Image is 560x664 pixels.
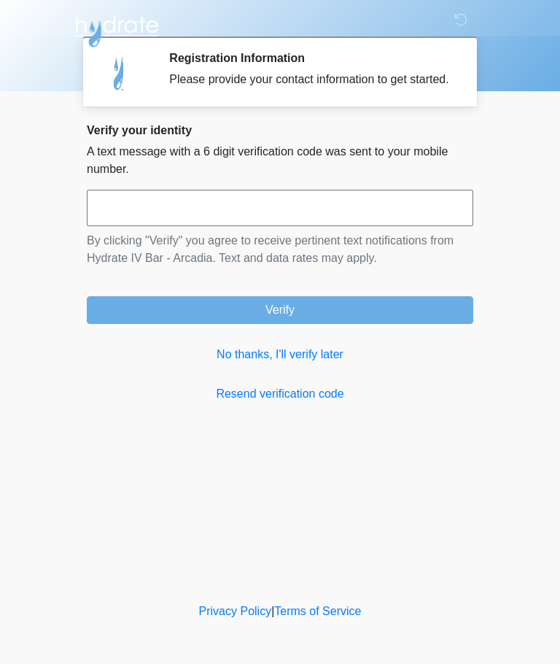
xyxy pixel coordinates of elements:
div: Please provide your contact information to get started. [169,71,451,88]
a: Terms of Service [274,605,361,617]
p: A text message with a 6 digit verification code was sent to your mobile number. [87,143,473,178]
p: By clicking "Verify" you agree to receive pertinent text notifications from Hydrate IV Bar - Arca... [87,232,473,267]
button: Verify [87,296,473,324]
a: Privacy Policy [199,605,272,617]
img: Hydrate IV Bar - Arcadia Logo [72,11,161,48]
a: | [271,605,274,617]
a: No thanks, I'll verify later [87,346,473,363]
img: Agent Avatar [98,51,141,95]
a: Resend verification code [87,385,473,403]
h2: Verify your identity [87,123,473,137]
